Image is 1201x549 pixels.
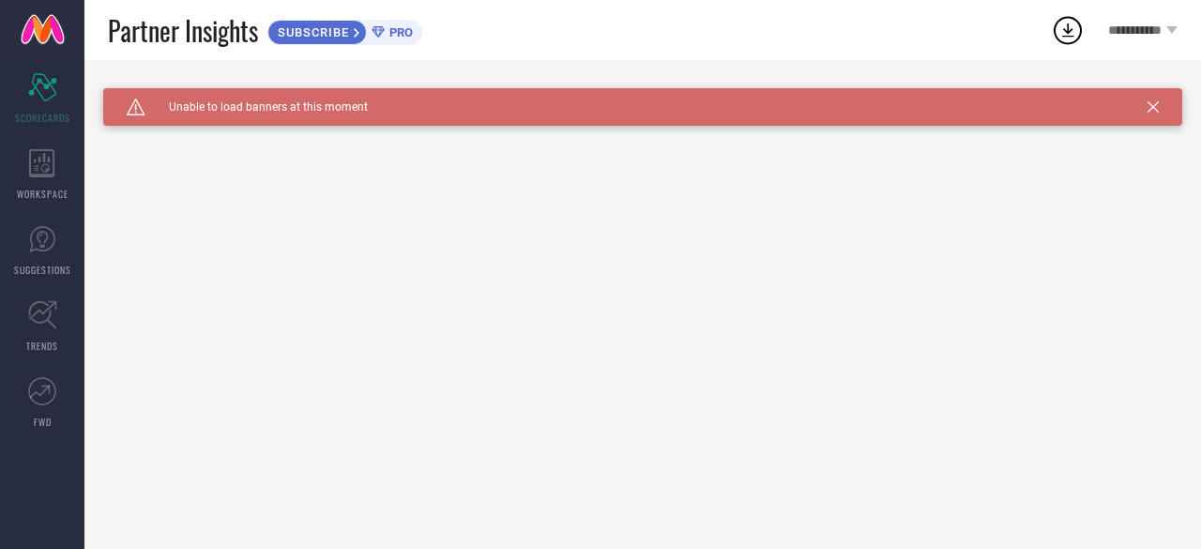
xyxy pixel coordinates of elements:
span: Unable to load banners at this moment [145,100,368,114]
span: WORKSPACE [17,187,68,201]
span: SUGGESTIONS [14,263,71,277]
span: SUBSCRIBE [268,25,354,39]
a: SUBSCRIBEPRO [267,15,422,45]
span: PRO [385,25,413,39]
div: Open download list [1051,13,1085,47]
span: FWD [34,415,52,429]
div: Unable to load filters at this moment. Please try later. [103,88,1182,103]
span: Partner Insights [108,11,258,50]
span: SCORECARDS [15,111,70,125]
span: TRENDS [26,339,58,353]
